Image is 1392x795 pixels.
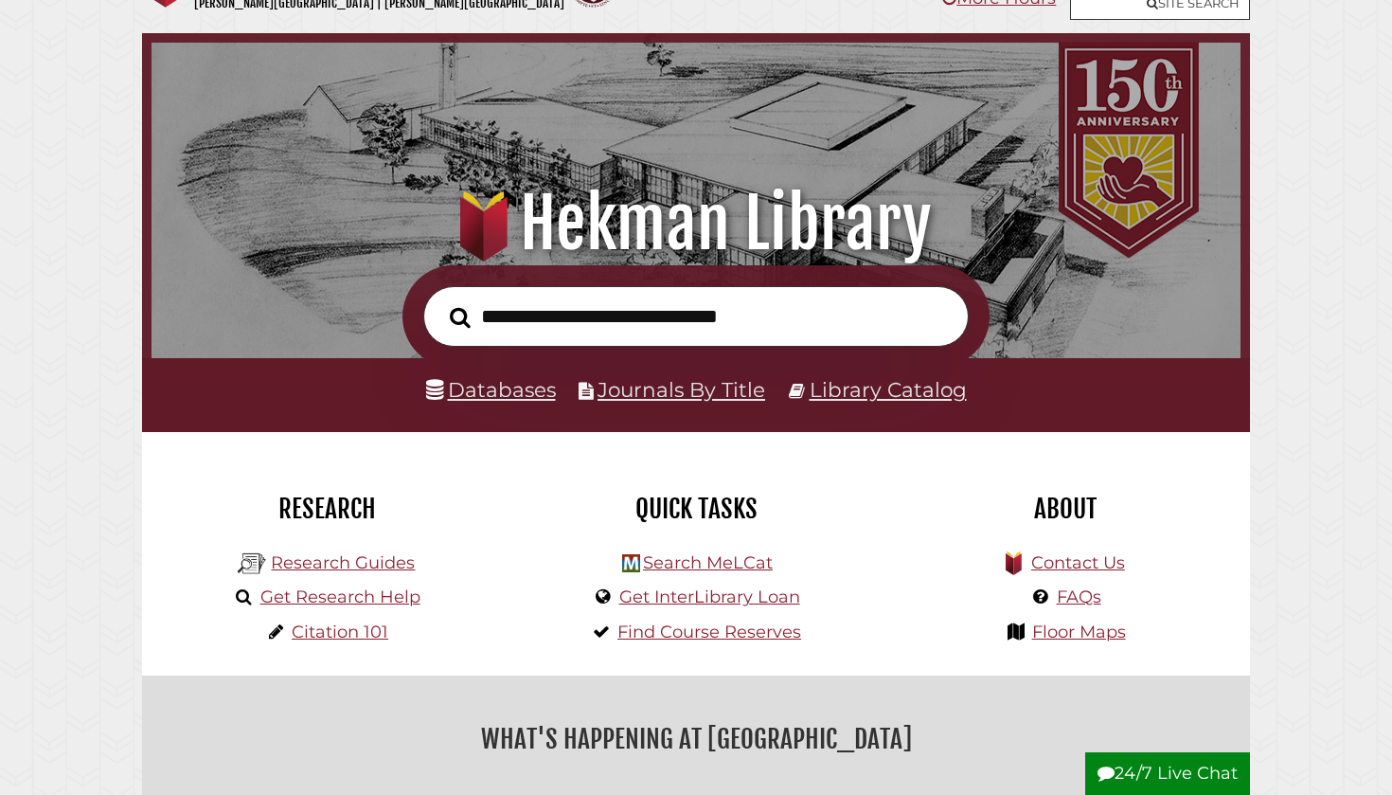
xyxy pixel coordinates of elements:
[156,493,497,525] h2: Research
[156,717,1236,761] h2: What's Happening at [GEOGRAPHIC_DATA]
[526,493,866,525] h2: Quick Tasks
[1057,587,1101,607] a: FAQs
[619,587,800,607] a: Get InterLibrary Loan
[622,554,640,572] img: Hekman Library Logo
[895,493,1236,525] h2: About
[1032,622,1126,642] a: Floor Maps
[440,301,480,334] button: Search
[617,622,801,642] a: Find Course Reserves
[643,552,773,573] a: Search MeLCat
[260,587,420,607] a: Get Research Help
[172,182,1220,265] h1: Hekman Library
[450,306,471,329] i: Search
[426,377,556,402] a: Databases
[810,377,967,402] a: Library Catalog
[292,622,388,642] a: Citation 101
[271,552,415,573] a: Research Guides
[238,550,266,578] img: Hekman Library Logo
[1031,552,1125,573] a: Contact Us
[598,377,765,402] a: Journals By Title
